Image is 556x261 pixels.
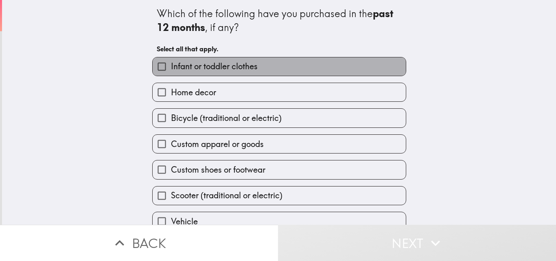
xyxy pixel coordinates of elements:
[171,112,282,124] span: Bicycle (traditional or electric)
[153,186,406,205] button: Scooter (traditional or electric)
[153,109,406,127] button: Bicycle (traditional or electric)
[153,212,406,230] button: Vehicle
[171,87,216,98] span: Home decor
[171,216,198,227] span: Vehicle
[153,135,406,153] button: Custom apparel or goods
[171,138,264,150] span: Custom apparel or goods
[171,61,258,72] span: Infant or toddler clothes
[278,225,556,261] button: Next
[171,164,265,175] span: Custom shoes or footwear
[153,83,406,101] button: Home decor
[171,190,282,201] span: Scooter (traditional or electric)
[157,7,402,34] div: Which of the following have you purchased in the , if any?
[153,160,406,179] button: Custom shoes or footwear
[157,7,396,33] b: past 12 months
[153,57,406,76] button: Infant or toddler clothes
[157,44,402,53] h6: Select all that apply.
